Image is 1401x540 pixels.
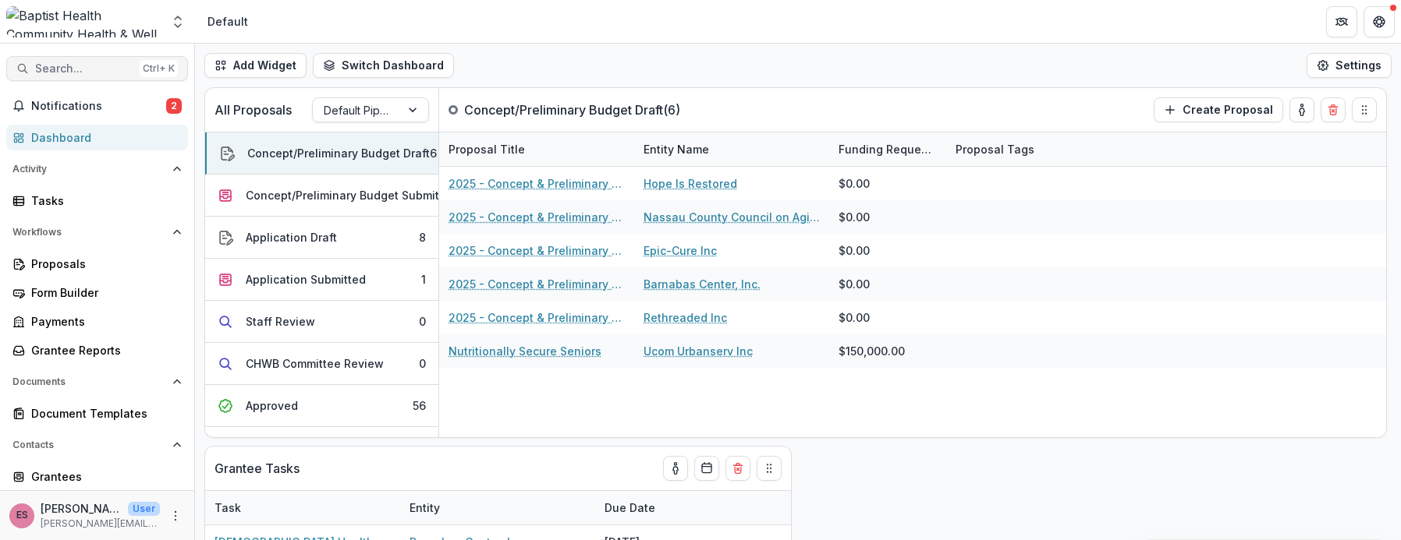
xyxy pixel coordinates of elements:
div: Due Date [595,499,665,516]
button: Get Help [1364,6,1395,37]
div: Dashboard [31,129,176,146]
div: Funding Requested [829,132,946,166]
span: Workflows [12,227,166,238]
p: Concept/Preliminary Budget Draft ( 6 ) [464,101,680,119]
div: Due Date [595,491,712,524]
a: 2025 - Concept & Preliminary Budget Form [449,309,625,326]
div: Payments [31,313,176,330]
div: Entity Name [634,132,829,166]
button: Delete card [725,456,750,481]
button: Application Submitted1 [205,259,438,301]
button: Add Widget [204,53,307,78]
div: Ctrl + K [140,60,178,77]
span: Activity [12,164,166,175]
button: Open Workflows [6,220,188,245]
div: Entity [400,491,595,524]
button: Concept/Preliminary Budget Submitted1 [205,175,438,217]
button: Approved56 [205,385,438,427]
div: Grantees [31,468,176,485]
button: Open Documents [6,369,188,394]
div: $0.00 [839,309,870,326]
div: Task [205,491,400,524]
a: Grantees [6,464,188,489]
button: Application Draft8 [205,217,438,259]
button: Open Activity [6,157,188,182]
a: Ucom Urbanserv Inc [644,343,753,359]
div: Application Submitted [246,271,366,288]
a: 2025 - Concept & Preliminary Budget Form [449,276,625,292]
p: User [128,502,160,516]
div: Concept/Preliminary Budget Draft [247,145,430,161]
p: [PERSON_NAME][EMAIL_ADDRESS][PERSON_NAME][DOMAIN_NAME] [41,517,160,531]
a: Document Templates [6,401,188,426]
div: $150,000.00 [839,343,905,359]
button: toggle-assigned-to-me [663,456,688,481]
div: $0.00 [839,276,870,292]
nav: breadcrumb [201,10,254,33]
button: Delete card [1321,97,1346,122]
div: $0.00 [839,175,870,192]
p: All Proposals [215,101,292,119]
button: Calendar [694,456,719,481]
div: Approved [246,397,298,414]
span: Contacts [12,439,166,450]
span: Documents [12,376,166,387]
button: Open entity switcher [167,6,189,37]
a: Hope Is Restored [644,175,737,192]
div: 56 [413,397,426,414]
button: Drag [1352,97,1377,122]
button: Notifications2 [6,94,188,118]
button: Create Proposal [1154,97,1283,122]
div: 1 [421,271,426,288]
button: Open Contacts [6,432,188,457]
div: Document Templates [31,405,176,422]
span: Notifications [31,100,166,113]
div: $0.00 [839,209,870,225]
div: Proposal Title [439,132,634,166]
span: 2 [166,98,182,114]
a: Barnabas Center, Inc. [644,276,761,292]
a: Payments [6,309,188,334]
button: Settings [1307,53,1392,78]
div: Proposals [31,256,176,272]
button: CHWB Committee Review0 [205,343,438,385]
div: Proposal Tags [946,141,1044,157]
button: More [166,506,185,525]
div: Funding Requested [829,141,946,157]
div: Default [207,13,248,30]
div: Grantee Reports [31,342,176,358]
a: Nassau County Council on Aging [644,209,820,225]
button: Search... [6,56,188,81]
div: 0 [419,355,426,372]
div: 6 [430,145,437,161]
a: Nutritionally Secure Seniors [449,343,601,359]
button: Switch Dashboard [313,53,454,78]
div: Task [205,499,250,516]
a: Dashboard [6,125,188,150]
span: Search... [35,62,133,76]
a: Proposals [6,251,188,277]
a: Form Builder [6,280,188,305]
div: Entity Name [634,141,718,157]
div: CHWB Committee Review [246,355,384,372]
p: [PERSON_NAME] [41,500,122,517]
button: Drag [757,456,782,481]
a: 2025 - Concept & Preliminary Budget Form [449,175,625,192]
a: Epic-Cure Inc [644,242,717,259]
div: Proposal Tags [946,132,1141,166]
div: 0 [419,313,426,330]
div: Application Draft [246,229,337,245]
img: Baptist Health Community Health & Well Being logo [6,6,161,37]
a: Grantee Reports [6,337,188,363]
button: Staff Review0 [205,301,438,343]
button: toggle-assigned-to-me [1289,97,1314,122]
div: Ellen Schilling [16,510,28,521]
button: Partners [1326,6,1357,37]
div: Tasks [31,192,176,209]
